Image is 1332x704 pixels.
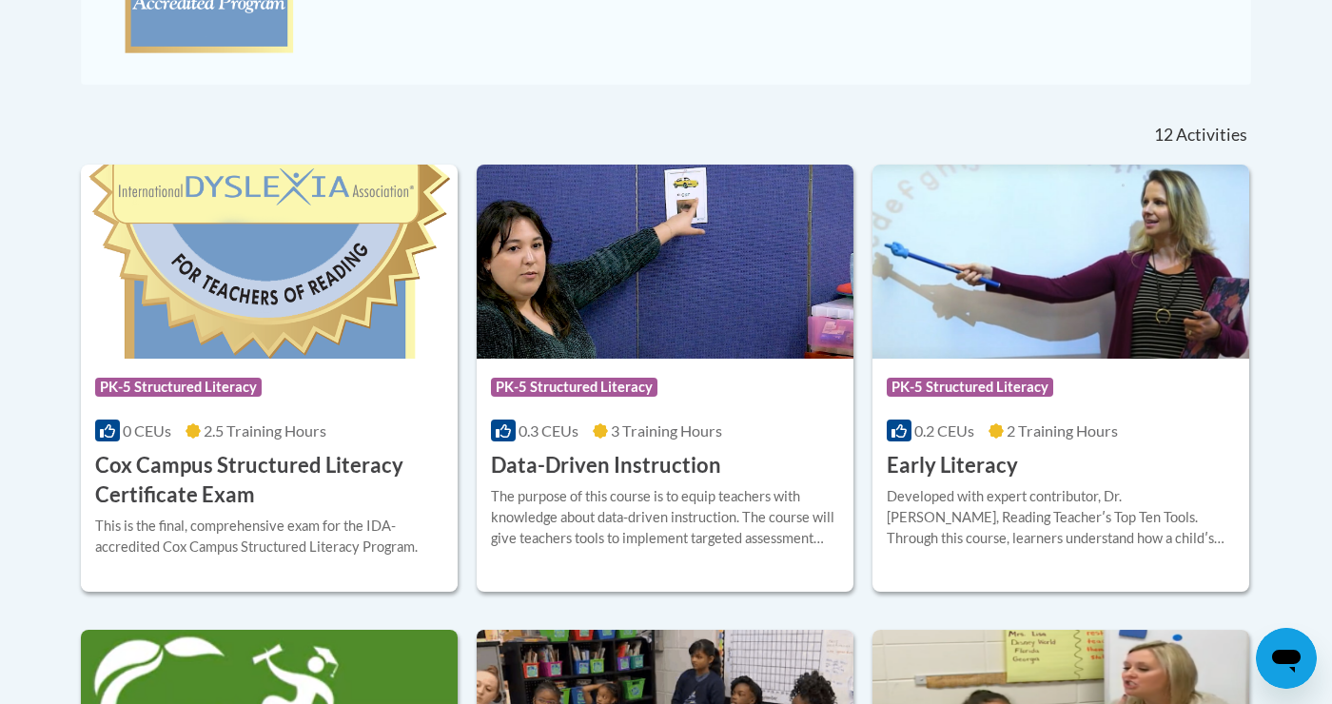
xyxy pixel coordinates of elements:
[491,451,721,480] h3: Data-Driven Instruction
[81,165,458,591] a: Course LogoPK-5 Structured Literacy0 CEUs2.5 Training Hours Cox Campus Structured Literacy Certif...
[204,421,326,440] span: 2.5 Training Hours
[1154,125,1173,146] span: 12
[1256,628,1317,689] iframe: Button to launch messaging window
[887,378,1053,397] span: PK-5 Structured Literacy
[81,165,458,359] img: Course Logo
[1176,125,1247,146] span: Activities
[477,165,853,591] a: Course LogoPK-5 Structured Literacy0.3 CEUs3 Training Hours Data-Driven InstructionThe purpose of...
[491,378,657,397] span: PK-5 Structured Literacy
[1007,421,1118,440] span: 2 Training Hours
[872,165,1249,591] a: Course LogoPK-5 Structured Literacy0.2 CEUs2 Training Hours Early LiteracyDeveloped with expert c...
[887,486,1235,549] div: Developed with expert contributor, Dr. [PERSON_NAME], Reading Teacherʹs Top Ten Tools. Through th...
[887,451,1018,480] h3: Early Literacy
[611,421,722,440] span: 3 Training Hours
[872,165,1249,359] img: Course Logo
[95,378,262,397] span: PK-5 Structured Literacy
[491,486,839,549] div: The purpose of this course is to equip teachers with knowledge about data-driven instruction. The...
[914,421,974,440] span: 0.2 CEUs
[95,451,443,510] h3: Cox Campus Structured Literacy Certificate Exam
[95,516,443,557] div: This is the final, comprehensive exam for the IDA-accredited Cox Campus Structured Literacy Program.
[477,165,853,359] img: Course Logo
[519,421,578,440] span: 0.3 CEUs
[123,421,171,440] span: 0 CEUs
